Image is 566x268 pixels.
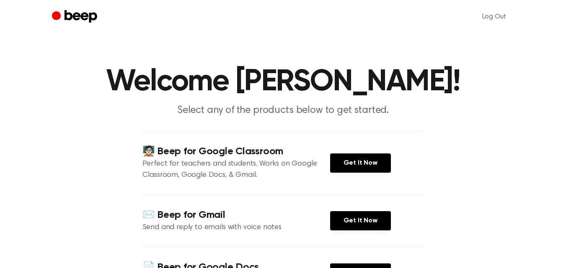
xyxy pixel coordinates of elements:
[69,67,498,97] h1: Welcome [PERSON_NAME]!
[330,153,391,173] a: Get It Now
[122,104,444,117] p: Select any of the products below to get started.
[142,158,330,181] p: Perfect for teachers and students. Works on Google Classroom, Google Docs, & Gmail.
[52,9,99,25] a: Beep
[142,145,330,158] h4: 🧑🏻‍🏫 Beep for Google Classroom
[474,7,514,27] a: Log Out
[330,211,391,230] a: Get It Now
[142,222,330,233] p: Send and reply to emails with voice notes
[142,208,330,222] h4: ✉️ Beep for Gmail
